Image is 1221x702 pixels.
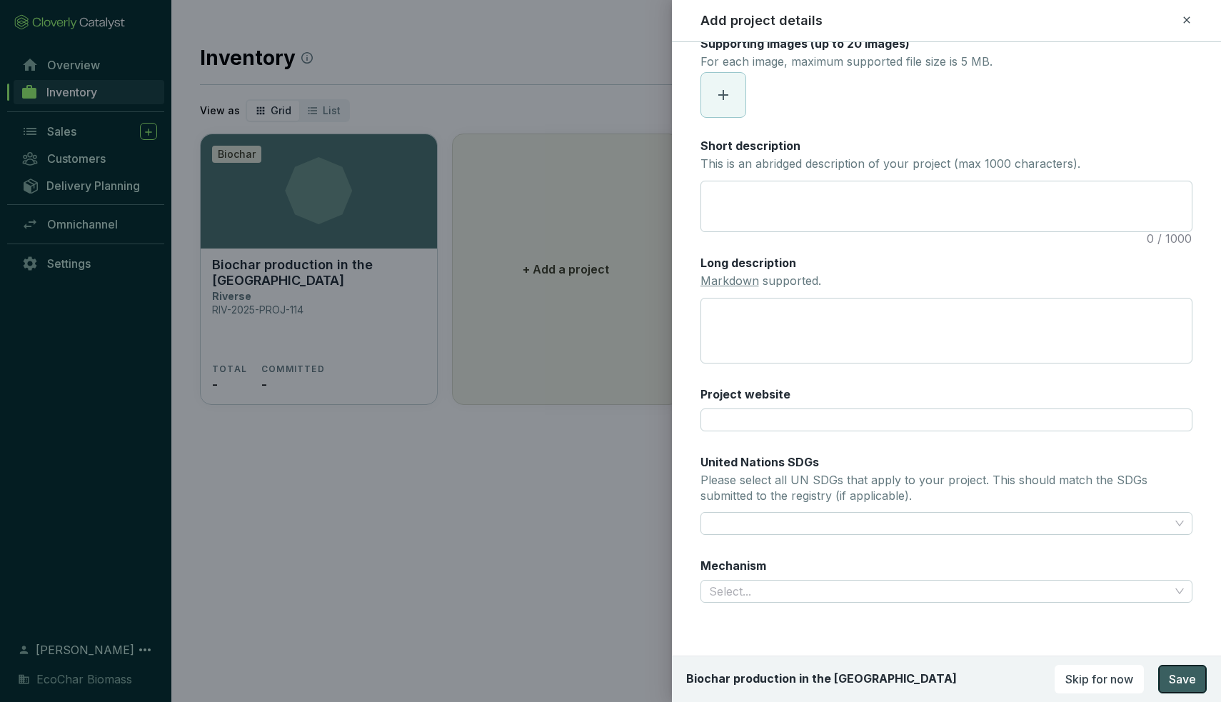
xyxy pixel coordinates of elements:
[700,54,993,70] p: For each image, maximum supported file size is 5 MB.
[700,156,1080,172] p: This is an abridged description of your project (max 1000 characters).
[1055,665,1144,693] button: Skip for now
[700,11,823,30] h2: Add project details
[700,274,759,288] a: Markdown
[700,386,790,402] label: Project website
[700,473,1193,503] p: Please select all UN SDGs that apply to your project. This should match the SDGs submitted to the...
[1065,671,1133,688] span: Skip for now
[686,671,957,687] p: Biochar production in the [GEOGRAPHIC_DATA]
[1158,665,1207,693] button: Save
[700,138,800,154] label: Short description
[700,255,796,271] label: Long description
[700,36,910,51] label: Supporting images (up to 20 images)
[700,274,821,288] span: supported.
[700,558,766,573] label: Mechanism
[1169,671,1196,688] span: Save
[700,454,819,470] label: United Nations SDGs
